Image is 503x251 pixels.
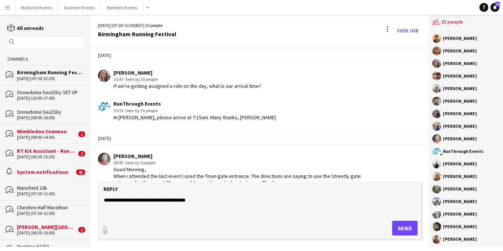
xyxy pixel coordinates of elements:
[443,74,477,78] div: [PERSON_NAME]
[17,148,77,154] div: RT Kit Assistant - Running [PERSON_NAME] Park Races & Duathlon
[17,128,77,135] div: Wimbledon Common
[17,169,74,175] div: System notifications
[91,132,429,145] div: [DATE]
[78,151,85,157] span: 2
[443,212,477,216] div: [PERSON_NAME]
[17,69,83,76] div: Birmingham Running Festival
[17,135,77,140] div: [DATE] (08:00-14:00)
[113,76,261,83] div: 15:47
[101,0,143,15] button: Northern Events
[7,25,44,31] a: All unreads
[113,83,261,89] div: If we're getting assigned a role on the day, what is our arrival time?
[443,86,477,91] div: [PERSON_NAME]
[394,25,421,37] a: View Job
[91,49,429,62] div: [DATE]
[76,169,85,175] span: 43
[443,111,477,116] div: [PERSON_NAME]
[136,23,143,28] span: BST
[123,160,155,165] span: · Seen by 6 people
[17,204,83,211] div: Cheshire Half Marathon
[443,61,477,66] div: [PERSON_NAME]
[17,154,77,159] div: [DATE] (06:30-15:30)
[113,100,276,107] div: RunThrough Events
[113,166,369,186] div: Good Morning, When i attended the last event I used the Town gate entrance. The directions are sa...
[443,99,477,103] div: [PERSON_NAME]
[490,3,499,12] a: 70
[17,191,83,196] div: [DATE] (07:30-11:00)
[443,187,477,191] div: [PERSON_NAME]
[17,76,83,81] div: [DATE] (07:30-12:30)
[443,124,477,128] div: [PERSON_NAME]
[443,224,477,229] div: [PERSON_NAME]
[113,107,276,114] div: 15:53
[15,0,58,15] button: Midlands Events
[98,22,176,29] div: [DATE] (07:30-12:30) | 35 people
[17,243,83,250] div: Brighton 50/50
[17,109,83,115] div: Snowdonia Sea2Sky
[443,49,477,53] div: [PERSON_NAME]
[495,2,500,7] span: 70
[123,76,158,82] span: · Seen by 20 people
[17,115,83,120] div: [DATE] (08:00-16:00)
[443,162,477,166] div: [PERSON_NAME]
[78,131,85,137] span: 1
[113,69,261,76] div: [PERSON_NAME]
[432,15,499,30] div: 35 people
[123,108,158,113] span: · Seen by 16 people
[58,0,101,15] button: Southern Events
[98,31,176,37] div: Birmingham Running Festival
[443,174,477,179] div: [PERSON_NAME]
[113,114,276,121] div: Hi [PERSON_NAME], please arrive at 7:15am. Many thanks, [PERSON_NAME]
[113,159,369,166] div: 08:45
[443,137,477,141] div: [PERSON_NAME]
[392,221,418,235] button: Send
[17,89,83,96] div: Snowdonia Sea2Sky SET UP
[17,185,83,191] div: Mansfield 10k
[443,149,483,154] div: RunThrough Events
[17,211,83,216] div: [DATE] (07:30-12:00)
[103,186,118,192] label: Reply
[17,230,77,235] div: [DATE] (06:30-10:00)
[443,36,477,41] div: [PERSON_NAME]
[113,153,369,159] div: [PERSON_NAME]
[78,227,85,233] span: 3
[443,237,477,241] div: [PERSON_NAME]
[443,199,477,204] div: [PERSON_NAME]
[17,224,77,230] div: [PERSON_NAME][GEOGRAPHIC_DATA]
[17,96,83,101] div: [DATE] (10:00-17:00)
